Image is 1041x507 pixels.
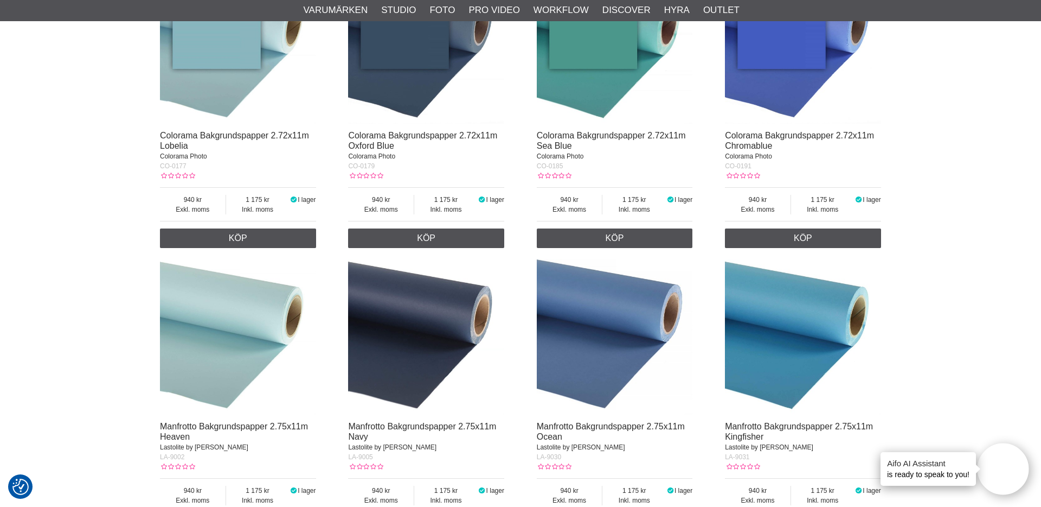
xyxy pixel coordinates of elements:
[725,259,881,415] img: Manfrotto Bakgrundspapper 2.75x11m Kingfisher
[160,259,316,415] img: Manfrotto Bakgrundspapper 2.75x11m Heaven
[414,205,478,214] span: Inkl. moms
[160,453,184,461] span: LA-9002
[537,453,561,461] span: LA-9030
[887,458,969,469] h4: Aifo AI Assistant
[537,259,693,415] img: Manfrotto Bakgrundspapper 2.75x11m Ocean
[664,3,690,17] a: Hyra
[602,3,651,17] a: Discover
[348,229,504,248] a: Köp
[160,422,308,441] a: Manfrotto Bakgrundspapper 2.75x11m Heaven
[348,462,383,472] div: Kundbetyg: 0
[348,195,414,205] span: 940
[725,195,791,205] span: 940
[160,162,187,170] span: CO-0177
[12,477,29,497] button: Samtyckesinställningar
[725,496,791,505] span: Exkl. moms
[725,162,751,170] span: CO-0191
[725,422,873,441] a: Manfrotto Bakgrundspapper 2.75x11m Kingfisher
[160,131,309,150] a: Colorama Bakgrundspapper 2.72x11m Lobelia
[854,487,863,495] i: I lager
[703,3,740,17] a: Outlet
[160,486,226,496] span: 940
[414,195,478,205] span: 1 175
[298,487,316,495] span: I lager
[725,229,881,248] a: Köp
[791,205,854,214] span: Inkl. moms
[414,496,478,505] span: Inkl. moms
[854,196,863,204] i: I lager
[414,486,478,496] span: 1 175
[289,196,298,204] i: I lager
[602,195,666,205] span: 1 175
[348,496,414,505] span: Exkl. moms
[298,196,316,204] span: I lager
[348,171,383,181] div: Kundbetyg: 0
[725,153,772,160] span: Colorama Photo
[725,131,874,150] a: Colorama Bakgrundspapper 2.72x11m Chromablue
[478,196,486,204] i: I lager
[160,496,226,505] span: Exkl. moms
[725,443,813,451] span: Lastolite by [PERSON_NAME]
[348,453,372,461] span: LA-9005
[602,496,666,505] span: Inkl. moms
[348,153,395,160] span: Colorama Photo
[863,196,881,204] span: I lager
[226,195,290,205] span: 1 175
[666,196,674,204] i: I lager
[537,131,686,150] a: Colorama Bakgrundspapper 2.72x11m Sea Blue
[381,3,416,17] a: Studio
[486,196,504,204] span: I lager
[602,205,666,214] span: Inkl. moms
[160,195,226,205] span: 940
[348,162,375,170] span: CO-0179
[160,153,207,160] span: Colorama Photo
[674,196,692,204] span: I lager
[537,153,584,160] span: Colorama Photo
[160,229,316,248] a: Köp
[12,479,29,495] img: Revisit consent button
[791,496,854,505] span: Inkl. moms
[534,3,589,17] a: Workflow
[486,487,504,495] span: I lager
[537,195,602,205] span: 940
[537,171,571,181] div: Kundbetyg: 0
[791,486,854,496] span: 1 175
[348,205,414,214] span: Exkl. moms
[537,422,685,441] a: Manfrotto Bakgrundspapper 2.75x11m Ocean
[160,443,248,451] span: Lastolite by [PERSON_NAME]
[791,195,854,205] span: 1 175
[429,3,455,17] a: Foto
[602,486,666,496] span: 1 175
[537,229,693,248] a: Köp
[725,486,791,496] span: 940
[160,205,226,214] span: Exkl. moms
[863,487,881,495] span: I lager
[674,487,692,495] span: I lager
[348,422,496,441] a: Manfrotto Bakgrundspapper 2.75x11m Navy
[725,205,791,214] span: Exkl. moms
[348,259,504,415] img: Manfrotto Bakgrundspapper 2.75x11m Navy
[881,452,976,486] div: is ready to speak to you!
[160,462,195,472] div: Kundbetyg: 0
[468,3,519,17] a: Pro Video
[348,131,497,150] a: Colorama Bakgrundspapper 2.72x11m Oxford Blue
[348,443,436,451] span: Lastolite by [PERSON_NAME]
[348,486,414,496] span: 940
[725,171,760,181] div: Kundbetyg: 0
[537,496,602,505] span: Exkl. moms
[537,205,602,214] span: Exkl. moms
[725,453,749,461] span: LA-9031
[478,487,486,495] i: I lager
[537,162,563,170] span: CO-0185
[725,462,760,472] div: Kundbetyg: 0
[289,487,298,495] i: I lager
[304,3,368,17] a: Varumärken
[537,486,602,496] span: 940
[226,486,290,496] span: 1 175
[537,443,625,451] span: Lastolite by [PERSON_NAME]
[160,171,195,181] div: Kundbetyg: 0
[666,487,674,495] i: I lager
[226,205,290,214] span: Inkl. moms
[537,462,571,472] div: Kundbetyg: 0
[226,496,290,505] span: Inkl. moms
